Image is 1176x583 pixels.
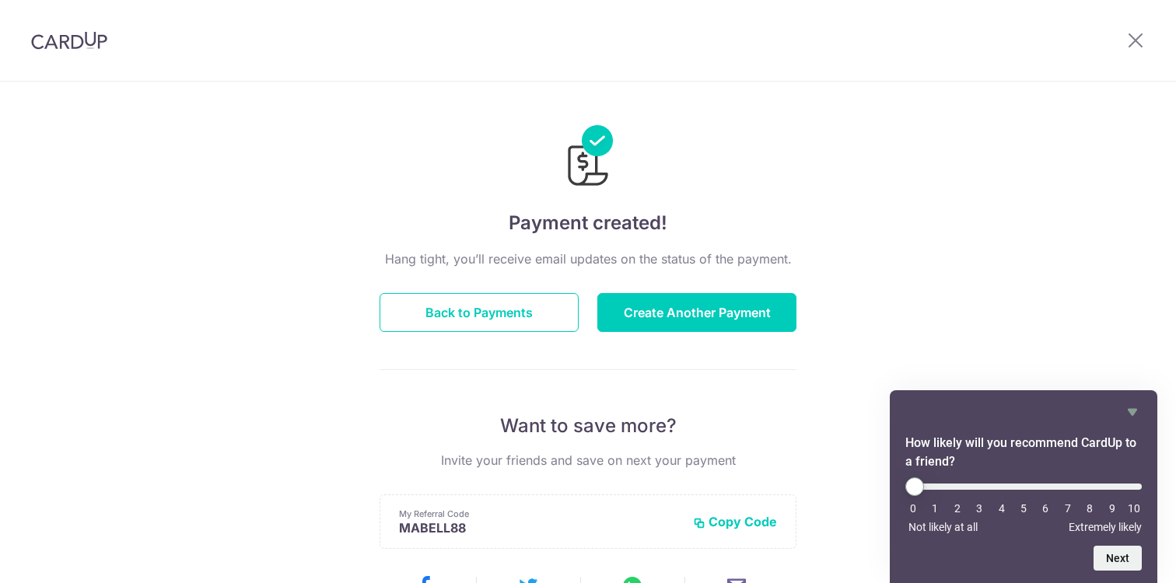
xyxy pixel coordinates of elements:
[597,293,796,332] button: Create Another Payment
[1016,502,1031,515] li: 5
[905,403,1142,571] div: How likely will you recommend CardUp to a friend? Select an option from 0 to 10, with 0 being Not...
[563,125,613,190] img: Payments
[693,514,777,529] button: Copy Code
[1123,403,1142,421] button: Hide survey
[380,250,796,268] p: Hang tight, you’ll receive email updates on the status of the payment.
[380,293,579,332] button: Back to Payments
[905,477,1142,533] div: How likely will you recommend CardUp to a friend? Select an option from 0 to 10, with 0 being Not...
[994,502,1010,515] li: 4
[908,521,978,533] span: Not likely at all
[1126,502,1142,515] li: 10
[1038,502,1053,515] li: 6
[905,502,921,515] li: 0
[971,502,987,515] li: 3
[950,502,965,515] li: 2
[380,451,796,470] p: Invite your friends and save on next your payment
[399,508,681,520] p: My Referral Code
[905,434,1142,471] h2: How likely will you recommend CardUp to a friend? Select an option from 0 to 10, with 0 being Not...
[399,520,681,536] p: MABELL88
[1069,521,1142,533] span: Extremely likely
[1060,502,1076,515] li: 7
[31,31,107,50] img: CardUp
[1104,502,1120,515] li: 9
[1094,546,1142,571] button: Next question
[380,414,796,438] p: Want to save more?
[927,502,943,515] li: 1
[380,209,796,237] h4: Payment created!
[1082,502,1097,515] li: 8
